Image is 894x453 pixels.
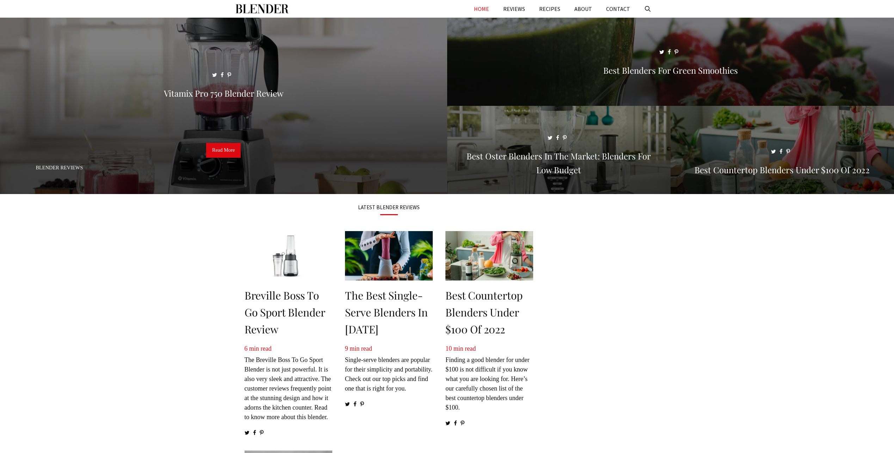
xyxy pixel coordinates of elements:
a: The Best Single-Serve Blenders in [DATE] [345,288,428,336]
span: min read [249,345,271,352]
a: Best Oster Blenders in the Market: Blenders for Low Budget [447,186,671,193]
span: min read [454,345,476,352]
span: min read [350,345,372,352]
p: Single-serve blenders are popular for their simplicity and portability. Check out our top picks a... [345,344,433,393]
span: 10 [445,345,452,352]
img: Best Countertop Blenders Under $100 of 2022 [445,231,533,280]
h3: LATEST BLENDER REVIEWS [245,205,534,210]
span: 6 [245,345,248,352]
img: Breville Boss To Go Sport Blender Review [245,231,332,280]
p: The Breville Boss To Go Sport Blender is not just powerful. It is also very sleek and attractive.... [245,344,332,422]
img: The Best Single-Serve Blenders in 2022 [345,231,433,280]
a: Blender Reviews [36,165,83,170]
a: Breville Boss To Go Sport Blender Review [245,288,325,336]
p: Finding a good blender for under $100 is not difficult if you know what you are looking for. Here... [445,344,533,412]
span: 9 [345,345,348,352]
a: Read More [206,143,241,158]
a: Best Countertop Blenders Under $100 of 2022 [671,186,894,193]
a: Best Countertop Blenders Under $100 of 2022 [445,288,523,336]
